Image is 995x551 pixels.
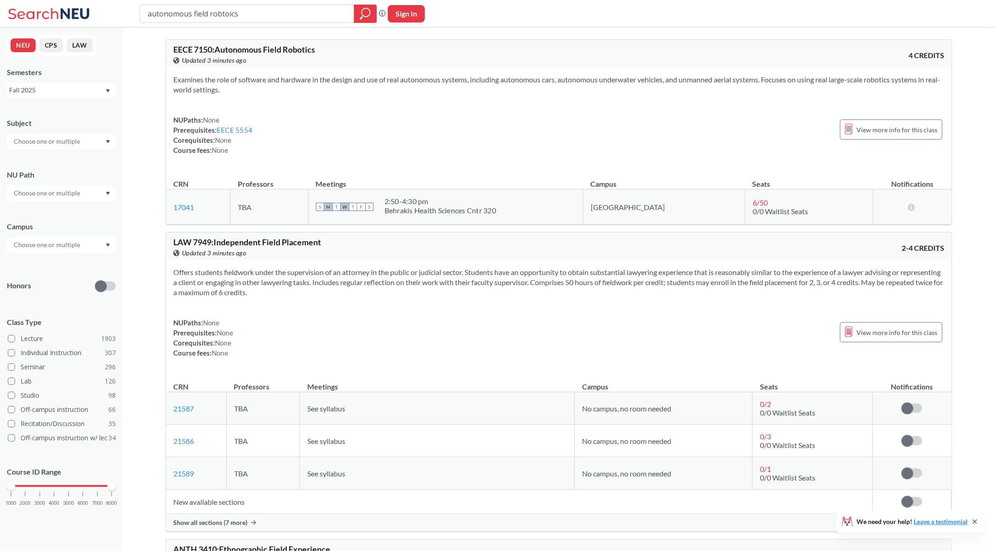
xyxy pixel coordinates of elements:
[760,441,815,449] span: 0/0 Waitlist Seats
[173,519,247,527] span: Show all sections (7 more)
[7,185,116,201] div: Dropdown arrow
[307,469,345,478] span: See syllabus
[166,514,952,531] div: Show all sections (7 more)
[106,192,110,195] svg: Dropdown arrow
[173,267,944,297] section: Offers students fieldwork under the supervision of an attorney in the public or judicial sector. ...
[9,188,86,199] input: Choose one or multiple
[357,203,365,211] span: F
[108,433,116,443] span: 34
[108,405,116,415] span: 66
[173,437,194,445] a: 21586
[226,373,300,392] th: Professors
[215,136,231,144] span: None
[203,116,219,124] span: None
[5,501,16,506] span: 1000
[760,473,815,482] span: 0/0 Waitlist Seats
[166,490,873,514] td: New available sections
[230,170,309,189] th: Professors
[9,239,86,250] input: Choose one or multiple
[856,327,937,338] span: View more info for this class
[316,203,324,211] span: S
[182,55,246,65] span: Updated 3 minutes ago
[873,170,952,189] th: Notifications
[173,44,315,54] span: EECE 7150 : Autonomous Field Robotics
[106,501,117,506] span: 8000
[212,349,228,357] span: None
[39,38,63,52] button: CPS
[308,170,583,189] th: Meetings
[7,317,116,327] span: Class Type
[105,348,116,358] span: 307
[7,237,116,253] div: Dropdown arrow
[226,457,300,490] td: TBA
[34,501,45,506] span: 3000
[8,404,116,416] label: Off-campus instruction
[11,38,36,52] button: NEU
[760,408,815,417] span: 0/0 Waitlist Seats
[575,373,753,392] th: Campus
[753,207,808,216] span: 0/0 Waitlist Seats
[753,198,768,207] span: 6 / 50
[341,203,349,211] span: W
[217,329,233,337] span: None
[324,203,332,211] span: M
[173,179,188,189] div: CRN
[388,5,425,22] button: Sign In
[914,518,968,525] a: Leave a testimonial
[7,170,116,180] div: NU Path
[173,382,188,392] div: CRN
[173,404,194,413] a: 21587
[385,206,496,215] div: Behrakis Health Sciences Cntr 320
[360,7,371,20] svg: magnifying glass
[365,203,374,211] span: S
[7,221,116,232] div: Campus
[92,501,103,506] span: 7000
[307,437,345,445] span: See syllabus
[8,375,116,387] label: Lab
[7,83,116,97] div: Fall 2025Dropdown arrow
[8,389,116,401] label: Studio
[7,281,31,291] p: Honors
[300,373,575,392] th: Meetings
[332,203,341,211] span: T
[226,425,300,457] td: TBA
[583,170,745,189] th: Campus
[226,392,300,425] td: TBA
[182,248,246,258] span: Updated 3 minutes ago
[203,319,219,327] span: None
[7,67,116,77] div: Semesters
[106,243,110,247] svg: Dropdown arrow
[105,362,116,372] span: 296
[105,376,116,386] span: 126
[106,140,110,144] svg: Dropdown arrow
[173,203,194,211] a: 17041
[173,115,252,155] div: NUPaths: Prerequisites: Corequisites: Course fees:
[575,392,753,425] td: No campus, no room needed
[108,390,116,400] span: 98
[48,501,59,506] span: 4000
[7,134,116,149] div: Dropdown arrow
[63,501,74,506] span: 5000
[101,334,116,344] span: 1903
[215,339,231,347] span: None
[9,136,86,147] input: Choose one or multiple
[760,465,771,473] span: 0 / 1
[745,170,873,189] th: Seats
[575,457,753,490] td: No campus, no room needed
[307,404,345,413] span: See syllabus
[8,361,116,373] label: Seminar
[20,501,31,506] span: 2000
[753,373,873,392] th: Seats
[173,469,194,478] a: 21589
[217,126,252,134] a: EECE 5554
[760,432,771,441] span: 0 / 3
[8,333,116,345] label: Lecture
[9,85,105,95] div: Fall 2025
[856,519,968,525] span: We need your help!
[909,50,944,60] span: 4 CREDITS
[108,419,116,429] span: 35
[230,189,309,225] td: TBA
[173,237,321,247] span: LAW 7949 : Independent Field Placement
[349,203,357,211] span: T
[77,501,88,506] span: 6000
